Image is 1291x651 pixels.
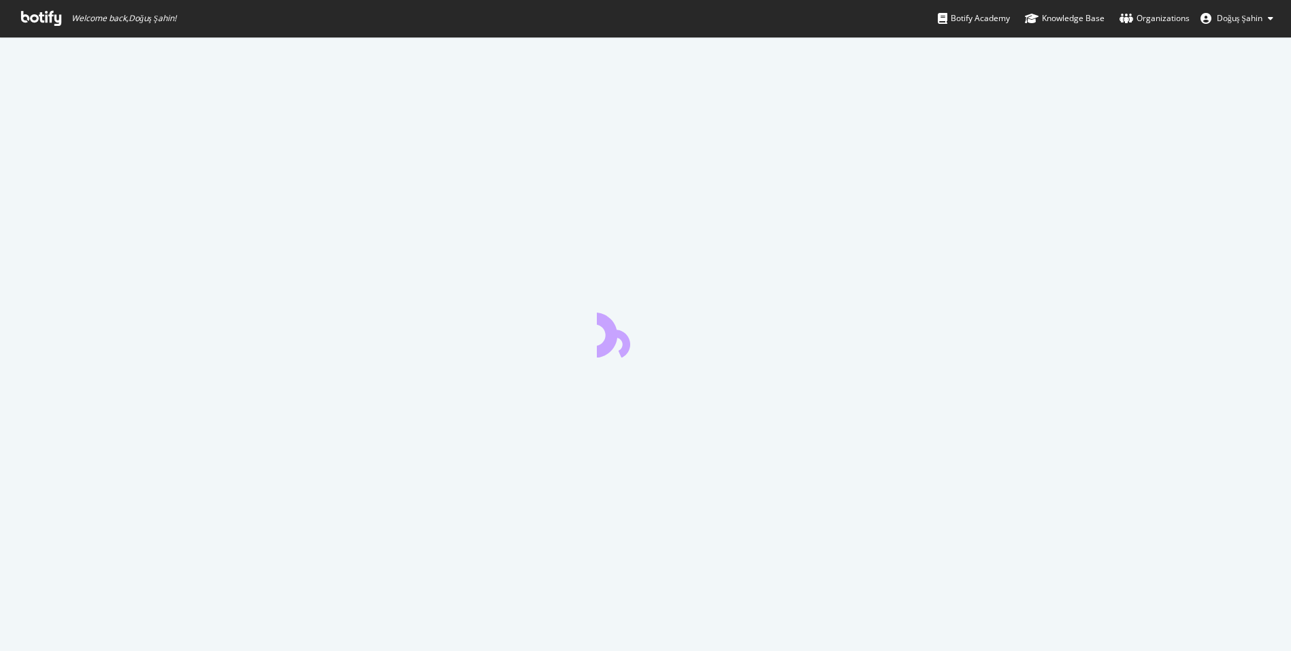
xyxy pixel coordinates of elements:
[1190,7,1284,29] button: Doğuş Şahin
[1025,12,1105,25] div: Knowledge Base
[597,308,695,358] div: animation
[938,12,1010,25] div: Botify Academy
[1217,12,1262,24] span: Doğuş Şahin
[1120,12,1190,25] div: Organizations
[71,13,176,24] span: Welcome back, Doğuş Şahin !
